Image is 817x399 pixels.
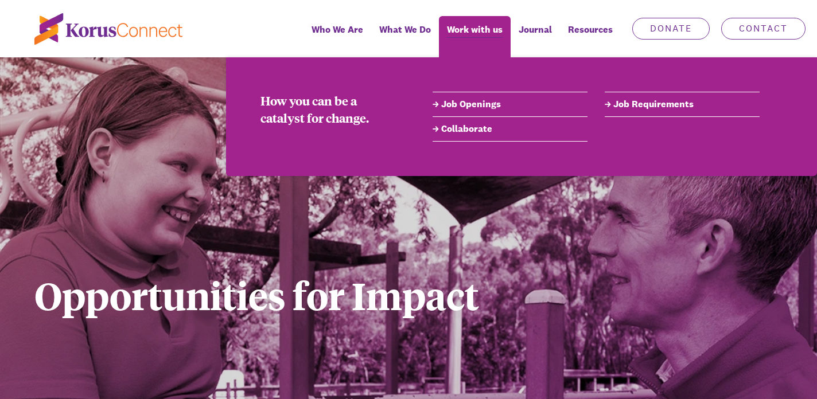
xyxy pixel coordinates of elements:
[439,16,511,57] a: Work with us
[379,21,431,38] span: What We Do
[560,16,621,57] div: Resources
[721,18,806,40] a: Contact
[371,16,439,57] a: What We Do
[34,13,182,45] img: korus-connect%2Fc5177985-88d5-491d-9cd7-4a1febad1357_logo.svg
[433,97,588,111] a: Job Openings
[511,16,560,57] a: Journal
[632,18,710,40] a: Donate
[304,16,371,57] a: Who We Are
[312,21,363,38] span: Who We Are
[260,92,398,126] div: How you can be a catalyst for change.
[433,122,588,136] a: Collaborate
[519,21,552,38] span: Journal
[34,276,592,314] h1: Opportunities for Impact
[447,21,503,38] span: Work with us
[605,97,760,111] a: Job Requirements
